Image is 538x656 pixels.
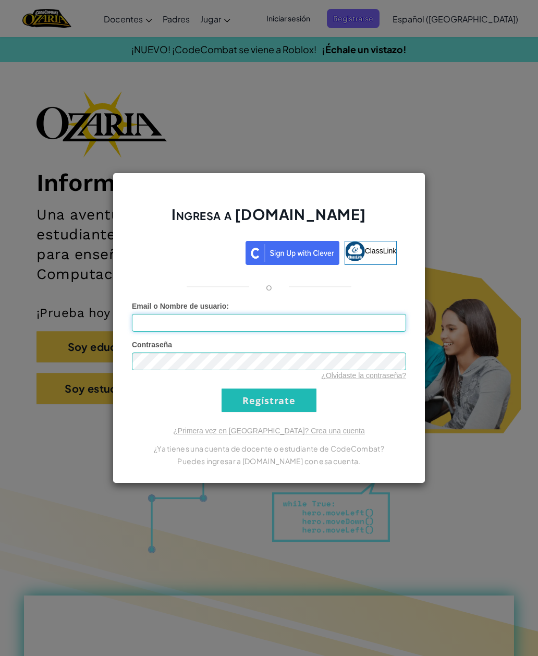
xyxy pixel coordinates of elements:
h2: Ingresa a [DOMAIN_NAME] [132,204,406,235]
p: Puedes ingresar a [DOMAIN_NAME] con esa cuenta. [132,455,406,467]
label: : [132,301,229,311]
a: ¿Olvidaste la contraseña? [321,371,406,380]
iframe: Botón de Acceder con Google [136,240,246,263]
div: Acceder con Google. Se abre en una pestaña nueva [141,240,240,263]
input: Regístrate [222,388,316,412]
span: Email o Nombre de usuario [132,302,226,310]
p: ¿Ya tienes una cuenta de docente o estudiante de CodeCombat? [132,442,406,455]
a: ¿Primera vez en [GEOGRAPHIC_DATA]? Crea una cuenta [173,427,365,435]
iframe: Diálogo de Acceder con Google [324,10,528,168]
span: ClassLink [365,247,397,255]
span: Contraseña [132,341,172,349]
img: classlink-logo-small.png [345,241,365,261]
a: Acceder con Google. Se abre en una pestaña nueva [141,241,240,265]
img: clever_sso_button@2x.png [246,241,339,265]
p: o [266,281,272,293]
